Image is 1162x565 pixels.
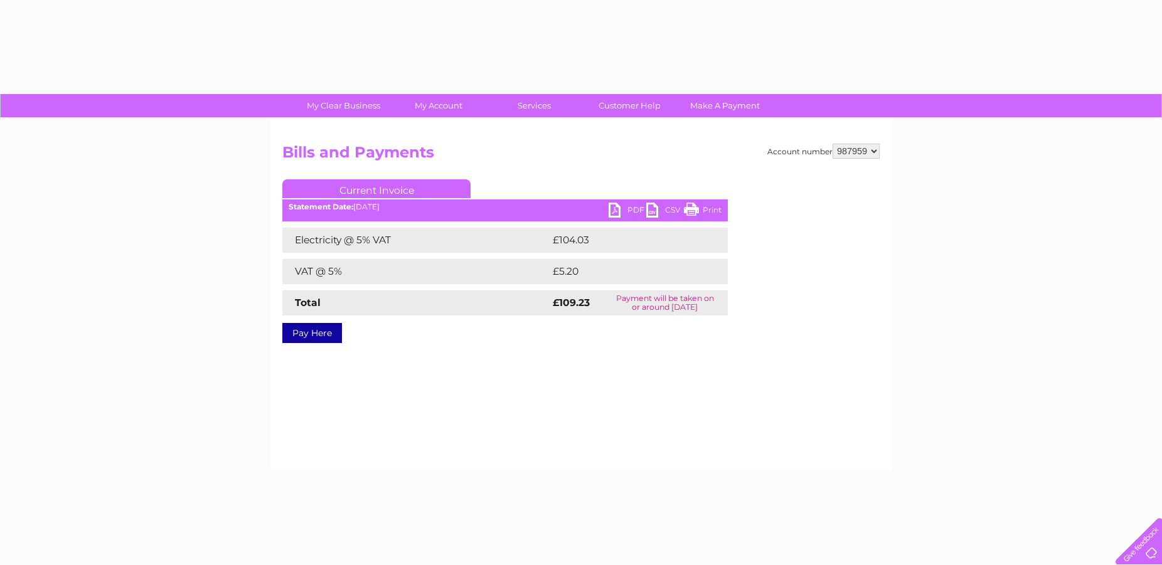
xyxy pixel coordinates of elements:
td: £104.03 [550,228,705,253]
div: [DATE] [282,203,728,211]
a: Make A Payment [673,94,777,117]
strong: £109.23 [553,297,590,309]
strong: Total [295,297,321,309]
a: PDF [609,203,646,221]
div: Account number [767,144,880,159]
a: My Clear Business [292,94,395,117]
a: Customer Help [578,94,681,117]
a: Current Invoice [282,179,471,198]
h2: Bills and Payments [282,144,880,167]
a: Pay Here [282,323,342,343]
td: Electricity @ 5% VAT [282,228,550,253]
td: Payment will be taken on or around [DATE] [602,290,728,315]
a: CSV [646,203,684,221]
a: My Account [387,94,491,117]
td: VAT @ 5% [282,259,550,284]
a: Print [684,203,722,221]
a: Services [482,94,586,117]
b: Statement Date: [289,202,353,211]
td: £5.20 [550,259,698,284]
